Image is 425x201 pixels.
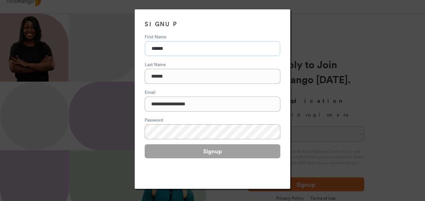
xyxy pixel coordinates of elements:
div: First Name [145,33,280,40]
div: Password [145,117,280,123]
h3: SIGNUP [145,19,280,28]
div: Last Name [145,61,280,68]
div: Email [145,89,280,95]
button: Signup [145,144,280,158]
